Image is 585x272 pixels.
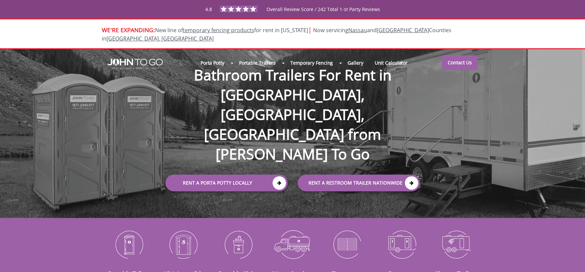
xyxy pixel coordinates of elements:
a: Gallery [342,56,369,70]
a: temporary fencing products [183,26,254,34]
img: JOHN to go [107,59,163,69]
a: [GEOGRAPHIC_DATA], [GEOGRAPHIC_DATA] [106,35,214,42]
a: Porta Potty [195,56,230,70]
span: 4.8 [205,6,212,12]
a: Temporary Fencing [285,56,339,70]
a: Portable Trailers [233,56,281,70]
a: Unit Calculator [369,56,414,70]
h1: Bathroom Trailers For Rent in [GEOGRAPHIC_DATA], [GEOGRAPHIC_DATA], [GEOGRAPHIC_DATA] from [PERSO... [159,44,427,164]
span: | [308,25,312,34]
img: ADA-Accessible-Units-icon_N.png [161,227,206,262]
img: Shower-Trailers-icon_N.png [434,227,479,262]
span: New line of for rent in [US_STATE] [102,26,451,42]
img: Waste-Services-icon_N.png [270,227,315,262]
img: Portable-Toilets-icon_N.png [107,227,151,262]
a: [GEOGRAPHIC_DATA] [377,26,429,34]
a: rent a RESTROOM TRAILER Nationwide [298,175,420,191]
span: Overall Review Score / 242 Total 1-st Party Reviews [267,6,380,26]
a: Nassau [348,26,367,34]
img: Portable-Sinks-icon_N.png [216,227,260,262]
img: Temporary-Fencing-cion_N.png [325,227,369,262]
span: WE'RE EXPANDING: [102,26,155,34]
a: Rent a Porta Potty Locally [165,175,288,191]
a: Contact Us [442,55,478,70]
img: Restroom-Trailers-icon_N.png [379,227,424,262]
